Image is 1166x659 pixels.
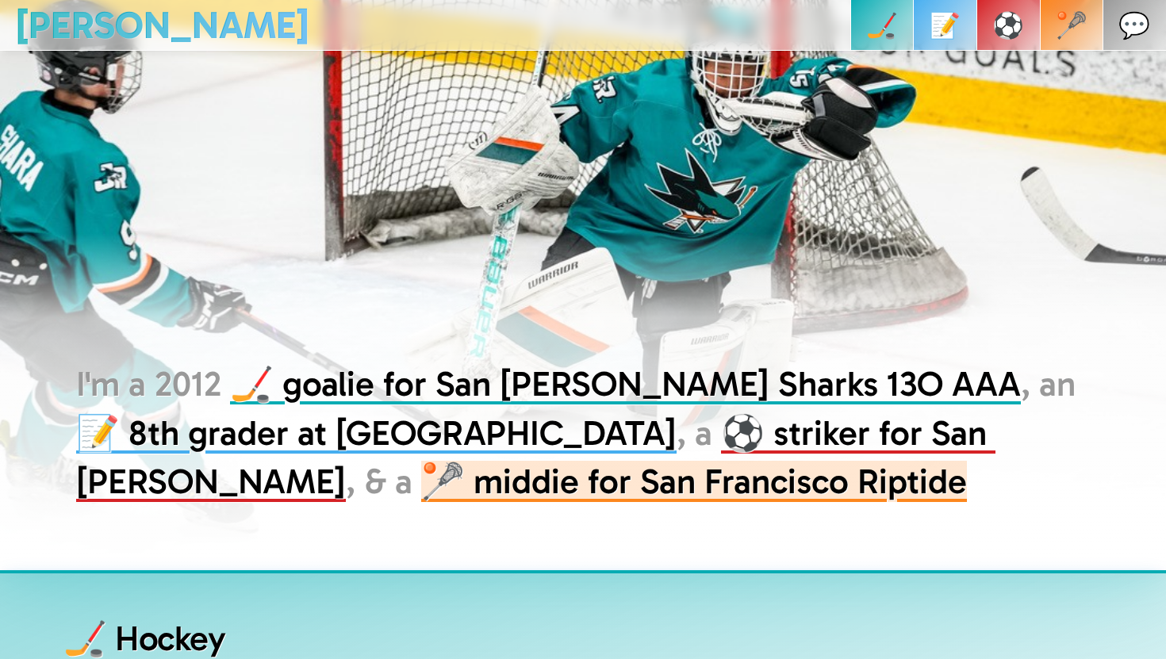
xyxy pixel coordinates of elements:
a: ⚽️ striker for San [PERSON_NAME] [76,412,995,503]
a: [PERSON_NAME] [16,2,309,48]
span: , a [677,412,712,454]
a: 🥍 middie for San Francisco Riptide [421,461,967,502]
span: , [1021,363,1030,404]
span: an [1039,363,1076,404]
a: 📝 8th grader at [GEOGRAPHIC_DATA] [76,412,677,454]
a: 🏒 goalie for San [PERSON_NAME] Sharks 13O AAA [230,363,1021,404]
span: I'm a 2012 [76,363,221,404]
span: , & a [346,461,412,502]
